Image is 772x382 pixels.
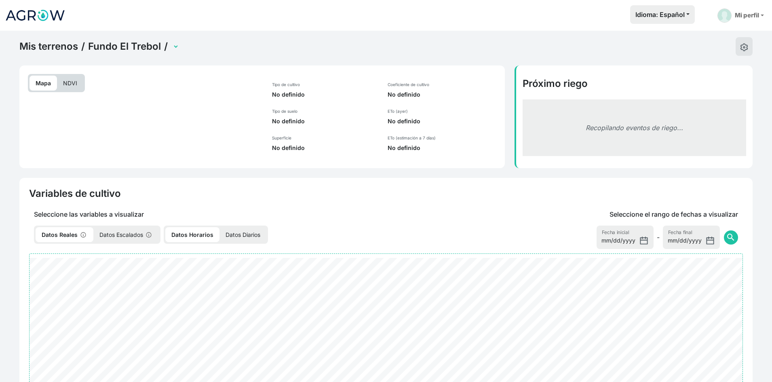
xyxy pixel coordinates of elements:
[388,82,498,87] p: Coeficiente de cultivo
[93,227,159,242] p: Datos Escalados
[30,76,57,91] p: Mapa
[272,135,378,141] p: Superficie
[388,135,498,141] p: ETo (estimación a 7 días)
[165,227,219,242] p: Datos Horarios
[57,76,83,91] p: NDVI
[717,8,732,23] img: User
[29,209,441,219] p: Seleccione las variables a visualizar
[81,40,85,53] span: /
[272,82,378,87] p: Tipo de cultivo
[388,144,498,152] p: No definido
[657,232,660,242] span: -
[610,209,738,219] p: Seleccione el rango de fechas a visualizar
[272,91,378,99] p: No definido
[523,78,746,90] h4: Próximo riego
[272,108,378,114] p: Tipo de suelo
[88,40,161,53] a: Fundo El Trebol
[726,232,736,242] span: search
[5,5,65,25] img: Agrow Analytics
[714,5,767,26] a: Mi perfil
[272,144,378,152] p: No definido
[630,5,695,24] button: Idioma: Español
[19,40,78,53] a: Mis terrenos
[272,117,378,125] p: No definido
[164,40,168,53] span: /
[740,43,748,51] img: edit
[724,230,738,245] button: search
[388,117,498,125] p: No definido
[36,227,93,242] p: Datos Reales
[388,108,498,114] p: ETo (ayer)
[388,91,498,99] p: No definido
[171,40,179,53] select: Terrain Selector
[29,188,121,200] h4: Variables de cultivo
[586,124,683,132] em: Recopilando eventos de riego...
[219,227,266,242] p: Datos Diarios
